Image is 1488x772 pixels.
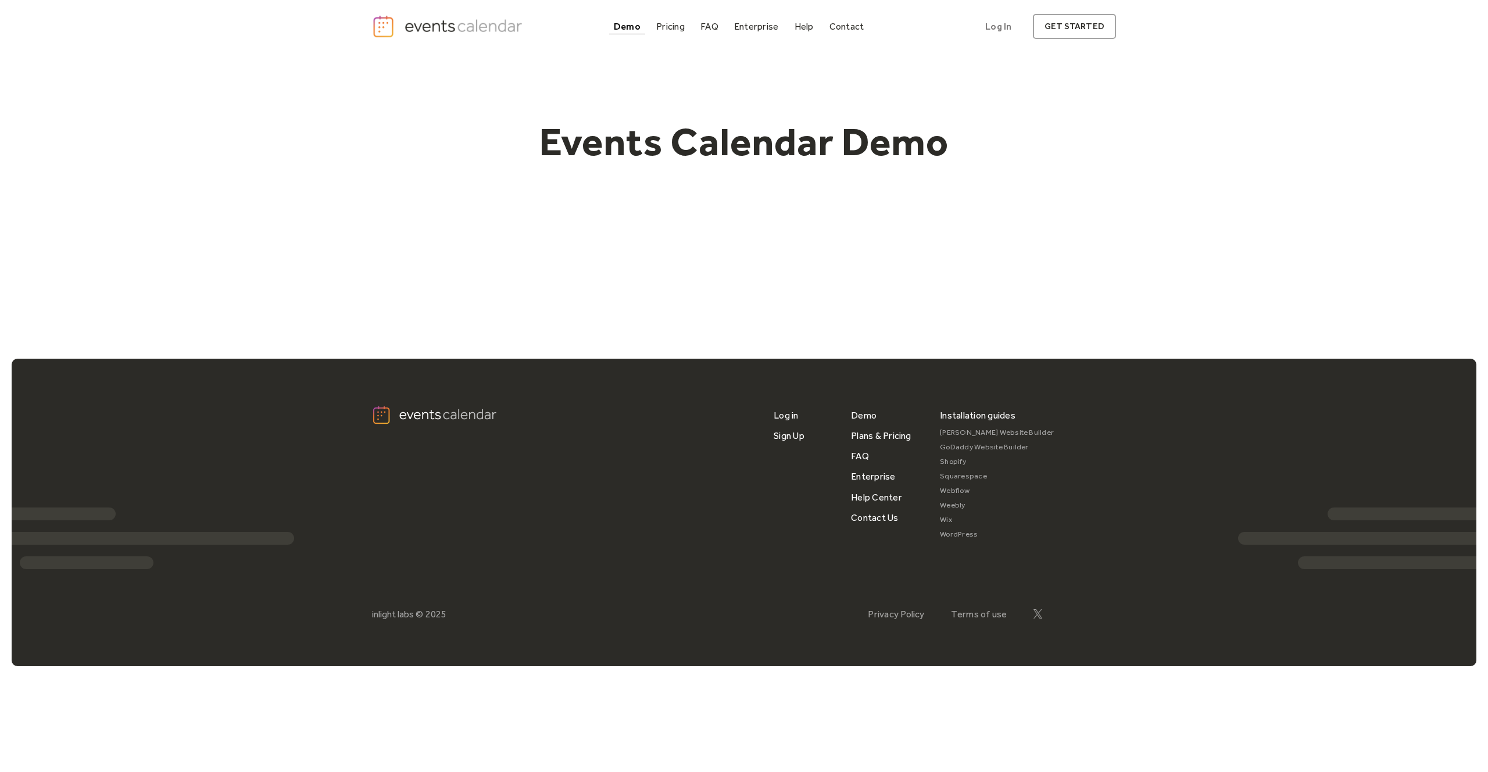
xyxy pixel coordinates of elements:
a: Wix [940,513,1054,527]
a: Pricing [652,19,689,34]
a: Enterprise [851,466,895,487]
a: Privacy Policy [868,609,924,620]
a: Enterprise [729,19,783,34]
a: [PERSON_NAME] Website Builder [940,426,1054,440]
a: Squarespace [940,469,1054,484]
a: WordPress [940,527,1054,542]
a: Demo [609,19,645,34]
a: home [372,15,525,38]
div: Installation guides [940,405,1015,426]
a: GoDaddy Website Builder [940,440,1054,455]
div: Pricing [656,23,685,30]
a: Webflow [940,484,1054,498]
a: get started [1033,14,1116,39]
a: Contact [825,19,869,34]
a: Help [790,19,818,34]
div: 2025 [425,609,446,620]
a: Shopify [940,455,1054,469]
a: Terms of use [951,609,1007,620]
a: Demo [851,405,877,426]
a: Weebly [940,498,1054,513]
div: inlight labs © [372,609,423,620]
div: Help [795,23,814,30]
a: Log in [774,405,798,426]
a: Sign Up [774,426,804,446]
div: FAQ [700,23,718,30]
div: Demo [614,23,641,30]
a: Help Center [851,487,902,507]
div: Contact [829,23,864,30]
div: Enterprise [734,23,778,30]
a: Log In [974,14,1023,39]
h1: Events Calendar Demo [521,118,967,166]
a: Contact Us [851,507,898,528]
a: FAQ [696,19,723,34]
a: FAQ [851,446,869,466]
a: Plans & Pricing [851,426,911,446]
